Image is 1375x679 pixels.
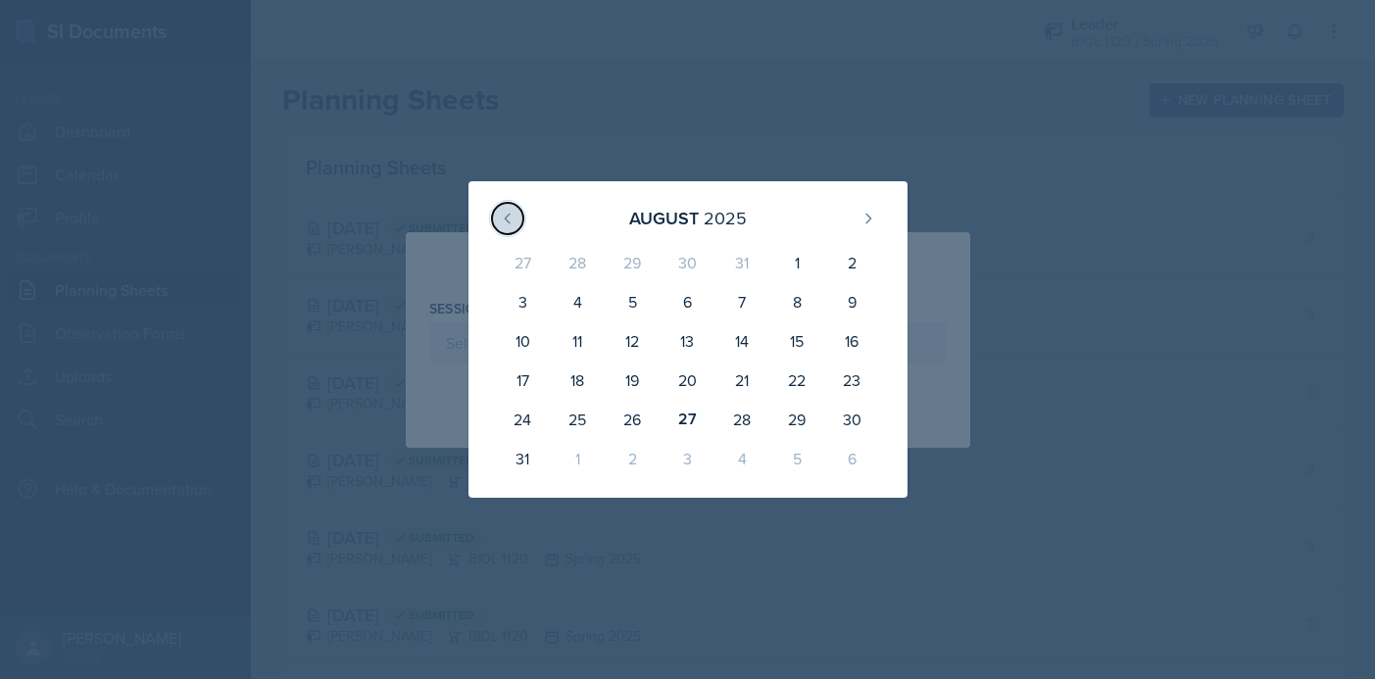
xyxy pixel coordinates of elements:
[496,439,551,478] div: 31
[496,321,551,361] div: 10
[714,361,769,400] div: 21
[714,282,769,321] div: 7
[824,439,879,478] div: 6
[605,361,660,400] div: 19
[605,400,660,439] div: 26
[769,282,824,321] div: 8
[714,439,769,478] div: 4
[660,400,714,439] div: 27
[824,282,879,321] div: 9
[605,439,660,478] div: 2
[629,205,699,231] div: August
[824,243,879,282] div: 2
[550,282,605,321] div: 4
[550,243,605,282] div: 28
[660,439,714,478] div: 3
[660,243,714,282] div: 30
[704,205,747,231] div: 2025
[605,282,660,321] div: 5
[769,321,824,361] div: 15
[605,243,660,282] div: 29
[660,361,714,400] div: 20
[496,282,551,321] div: 3
[769,361,824,400] div: 22
[660,282,714,321] div: 6
[550,439,605,478] div: 1
[769,400,824,439] div: 29
[550,361,605,400] div: 18
[605,321,660,361] div: 12
[769,439,824,478] div: 5
[660,321,714,361] div: 13
[769,243,824,282] div: 1
[550,400,605,439] div: 25
[550,321,605,361] div: 11
[714,243,769,282] div: 31
[496,243,551,282] div: 27
[824,400,879,439] div: 30
[496,400,551,439] div: 24
[714,321,769,361] div: 14
[496,361,551,400] div: 17
[714,400,769,439] div: 28
[824,321,879,361] div: 16
[824,361,879,400] div: 23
